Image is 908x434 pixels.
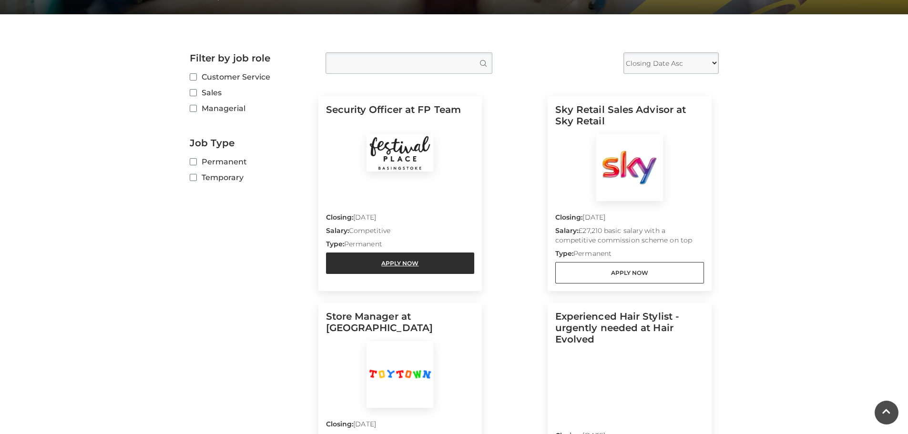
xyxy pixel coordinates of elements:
[190,71,311,83] label: Customer Service
[555,226,704,249] p: £27,210 basic salary with a competitive commission scheme on top
[555,226,579,235] strong: Salary:
[190,156,311,168] label: Permanent
[326,240,344,248] strong: Type:
[596,134,663,201] img: Sky Retail
[190,52,311,64] h2: Filter by job role
[555,262,704,283] a: Apply Now
[555,212,704,226] p: [DATE]
[190,87,311,99] label: Sales
[555,249,704,262] p: Permanent
[555,249,573,258] strong: Type:
[326,213,354,222] strong: Closing:
[367,134,433,172] img: Festival Place
[367,341,433,408] img: Toy Town
[326,239,475,252] p: Permanent
[326,212,475,226] p: [DATE]
[326,420,354,428] strong: Closing:
[190,102,311,114] label: Managerial
[326,419,475,433] p: [DATE]
[555,213,583,222] strong: Closing:
[326,226,349,235] strong: Salary:
[326,252,475,274] a: Apply Now
[326,104,475,134] h5: Security Officer at FP Team
[326,226,475,239] p: Competitive
[190,137,311,149] h2: Job Type
[326,311,475,341] h5: Store Manager at [GEOGRAPHIC_DATA]
[190,172,311,183] label: Temporary
[555,104,704,134] h5: Sky Retail Sales Advisor at Sky Retail
[555,311,704,353] h5: Experienced Hair Stylist - urgently needed at Hair Evolved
